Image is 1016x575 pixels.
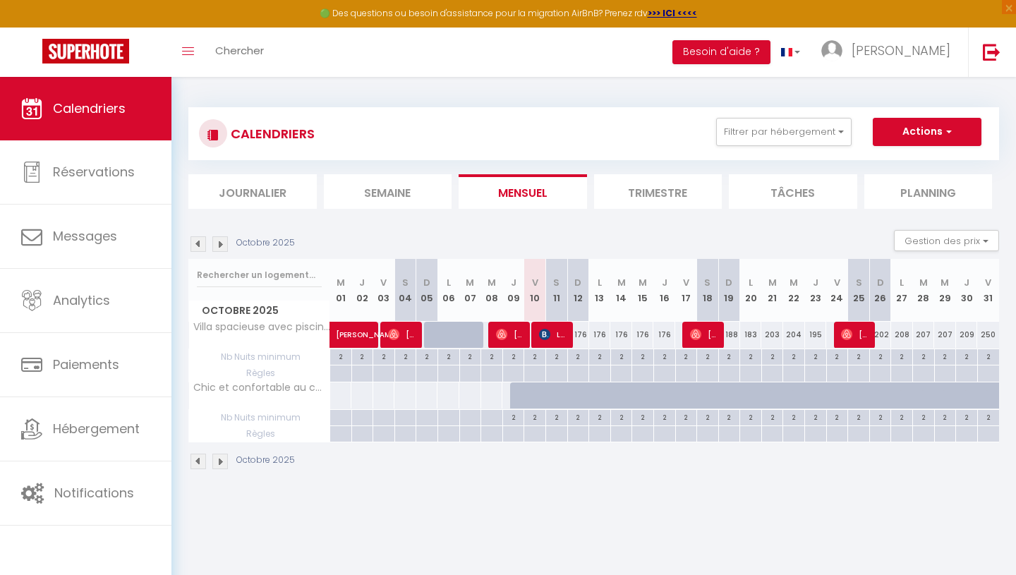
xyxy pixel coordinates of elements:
[654,410,675,423] div: 2
[53,420,140,437] span: Hébergement
[762,349,783,363] div: 2
[589,349,610,363] div: 2
[653,259,675,322] th: 16
[546,410,567,423] div: 2
[697,349,718,363] div: 2
[532,276,538,289] abbr: V
[956,349,977,363] div: 2
[188,174,317,209] li: Journalier
[783,322,805,348] div: 204
[496,321,525,348] span: [PERSON_NAME]
[805,259,827,322] th: 23
[394,259,416,322] th: 04
[466,276,474,289] abbr: M
[864,174,993,209] li: Planning
[653,322,675,348] div: 176
[330,259,352,322] th: 01
[725,276,732,289] abbr: D
[683,276,689,289] abbr: V
[790,276,798,289] abbr: M
[481,259,503,322] th: 08
[481,349,502,363] div: 2
[567,322,589,348] div: 176
[697,259,719,322] th: 18
[236,236,295,250] p: Octobre 2025
[805,322,827,348] div: 195
[524,349,545,363] div: 2
[856,276,862,289] abbr: S
[53,99,126,117] span: Calendriers
[42,39,129,63] img: Super Booking
[913,322,935,348] div: 207
[53,356,119,373] span: Paiements
[459,259,481,322] th: 07
[956,259,978,322] th: 30
[610,322,632,348] div: 176
[648,7,697,19] a: >>> ICI <<<<
[594,174,722,209] li: Trimestre
[189,301,329,321] span: Octobre 2025
[447,276,451,289] abbr: L
[380,276,387,289] abbr: V
[336,314,401,341] span: [PERSON_NAME] Croq
[617,276,626,289] abbr: M
[718,322,740,348] div: 188
[718,259,740,322] th: 19
[964,276,969,289] abbr: J
[894,230,999,251] button: Gestion des prix
[740,410,761,423] div: 2
[697,410,718,423] div: 2
[236,454,295,467] p: Octobre 2025
[704,276,710,289] abbr: S
[900,276,904,289] abbr: L
[539,321,568,348] span: Loan [PERSON_NAME]
[848,259,870,322] th: 25
[524,259,546,322] th: 10
[740,349,761,363] div: 2
[545,259,567,322] th: 11
[983,43,1000,61] img: logout
[870,349,891,363] div: 2
[632,322,654,348] div: 176
[913,259,935,322] th: 28
[632,410,653,423] div: 2
[827,410,848,423] div: 2
[935,410,956,423] div: 2
[913,410,934,423] div: 2
[546,349,567,363] div: 2
[676,410,697,423] div: 2
[330,322,352,349] a: [PERSON_NAME] Croq
[191,382,332,393] span: Chic et confortable au cœur de [GEOGRAPHIC_DATA]
[589,322,611,348] div: 176
[869,259,891,322] th: 26
[934,259,956,322] th: 29
[870,410,891,423] div: 2
[654,349,675,363] div: 2
[589,410,610,423] div: 2
[632,349,653,363] div: 2
[488,276,496,289] abbr: M
[719,349,740,363] div: 2
[811,28,968,77] a: ... [PERSON_NAME]
[913,349,934,363] div: 2
[813,276,818,289] abbr: J
[352,349,373,363] div: 2
[848,410,869,423] div: 2
[189,426,329,442] span: Règles
[503,410,524,423] div: 2
[189,410,329,425] span: Nb Nuits minimum
[672,40,770,64] button: Besoin d'aide ?
[189,349,329,365] span: Nb Nuits minimum
[852,42,950,59] span: [PERSON_NAME]
[690,321,719,348] span: [PERSON_NAME]
[503,349,524,363] div: 2
[834,276,840,289] abbr: V
[227,118,315,150] h3: CALENDRIERS
[719,410,740,423] div: 2
[197,262,322,288] input: Rechercher un logement...
[826,259,848,322] th: 24
[460,349,481,363] div: 2
[502,259,524,322] th: 09
[891,322,913,348] div: 208
[935,349,956,363] div: 2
